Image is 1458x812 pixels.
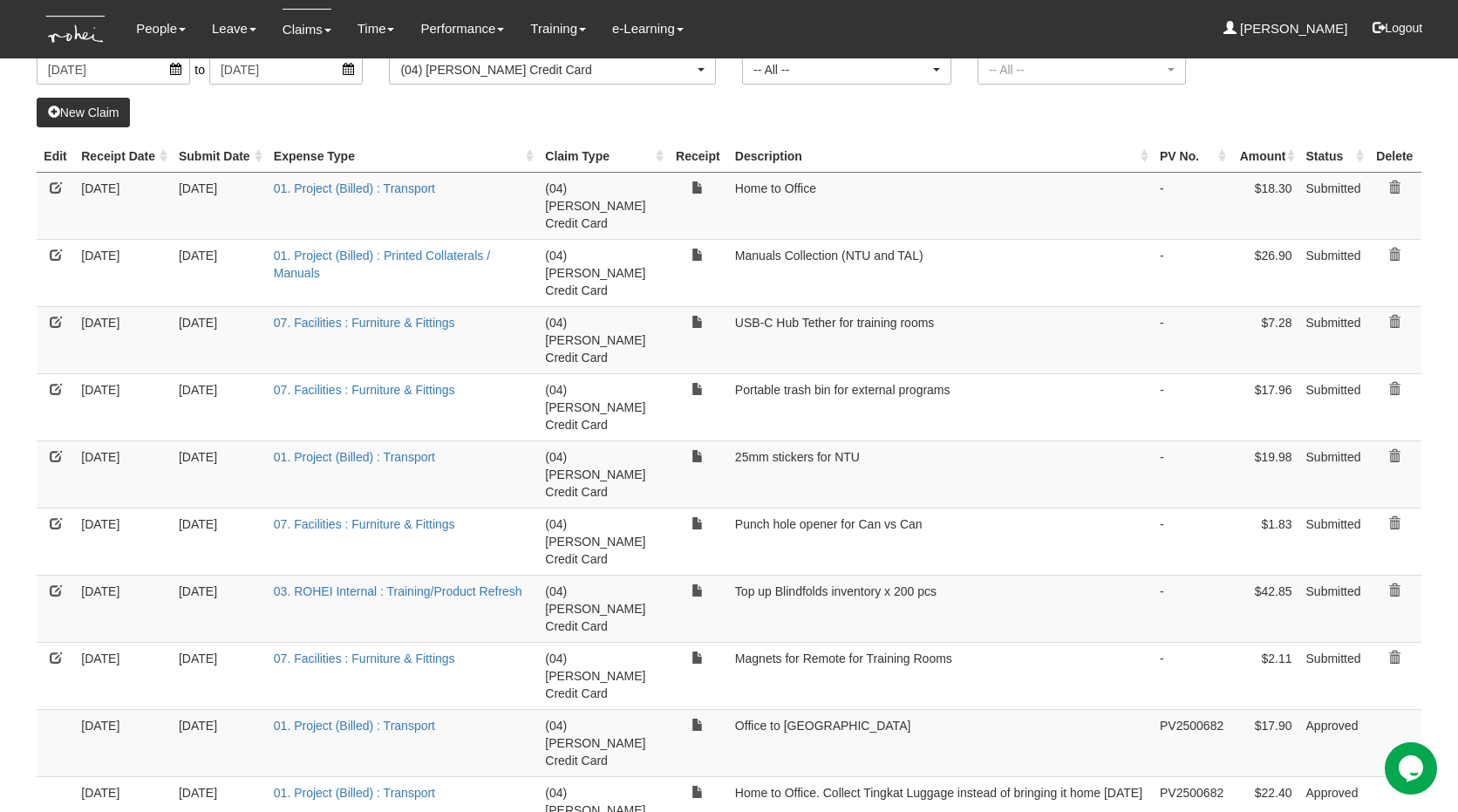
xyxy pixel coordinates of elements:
[1153,140,1230,173] th: PV No. : activate to sort column ascending
[1230,508,1298,575] td: $1.83
[728,140,1153,173] th: Description : activate to sort column ascending
[37,140,74,173] th: Edit
[267,140,538,173] th: Expense Type : activate to sort column ascending
[978,55,1187,85] button: -- All --
[37,98,131,127] a: New Claim
[274,181,435,195] a: 01. Project (Billed) : Transport
[212,9,256,49] a: Leave
[136,9,186,49] a: People
[538,373,668,440] td: (04) [PERSON_NAME] Credit Card
[209,55,363,85] input: d/m/yyyy
[1223,9,1348,49] a: [PERSON_NAME]
[530,9,586,49] a: Training
[538,140,668,173] th: Claim Type : activate to sort column ascending
[1153,508,1230,575] td: -
[538,642,668,709] td: (04) [PERSON_NAME] Credit Card
[274,719,435,733] a: 01. Project (Billed) : Transport
[1230,373,1298,440] td: $17.96
[538,306,668,373] td: (04) [PERSON_NAME] Credit Card
[612,9,684,49] a: e-Learning
[538,709,668,776] td: (04) [PERSON_NAME] Credit Card
[74,373,172,440] td: [DATE]
[1230,140,1298,173] th: Amount : activate to sort column ascending
[1153,239,1230,306] td: -
[728,642,1153,709] td: Magnets for Remote for Training Rooms
[1299,709,1368,776] td: Approved
[172,373,267,440] td: [DATE]
[274,249,490,280] a: 01. Project (Billed) : Printed Collaterals / Manuals
[37,55,190,85] input: d/m/yyyy
[274,383,455,397] a: 07. Facilities : Furniture & Fittings
[728,709,1153,776] td: Office to [GEOGRAPHIC_DATA]
[358,9,395,49] a: Time
[728,306,1153,373] td: USB-C Hub Tether for training rooms
[172,575,267,642] td: [DATE]
[753,61,930,78] div: -- All --
[274,786,435,800] a: 01. Project (Billed) : Transport
[668,140,728,173] th: Receipt
[1153,642,1230,709] td: -
[1299,575,1368,642] td: Submitted
[1299,373,1368,440] td: Submitted
[1299,508,1368,575] td: Submitted
[283,9,331,50] a: Claims
[1299,172,1368,239] td: Submitted
[1385,742,1441,795] iframe: chat widget
[1299,642,1368,709] td: Submitted
[74,709,172,776] td: [DATE]
[172,642,267,709] td: [DATE]
[742,55,951,85] button: -- All --
[1230,440,1298,508] td: $19.98
[538,239,668,306] td: (04) [PERSON_NAME] Credit Card
[1153,306,1230,373] td: -
[728,172,1153,239] td: Home to Office
[728,373,1153,440] td: Portable trash bin for external programs
[74,440,172,508] td: [DATE]
[172,306,267,373] td: [DATE]
[728,440,1153,508] td: 25mm stickers for NTU
[1153,575,1230,642] td: -
[1368,140,1422,173] th: Delete
[172,709,267,776] td: [DATE]
[172,172,267,239] td: [DATE]
[728,508,1153,575] td: Punch hole opener for Can vs Can
[74,140,172,173] th: Receipt Date : activate to sort column ascending
[728,575,1153,642] td: Top up Blindfolds inventory x 200 pcs
[989,61,1165,78] div: -- All --
[728,239,1153,306] td: Manuals Collection (NTU and TAL)
[274,316,455,330] a: 07. Facilities : Furniture & Fittings
[389,55,716,85] button: (04) [PERSON_NAME] Credit Card
[1360,7,1434,49] button: Logout
[1230,575,1298,642] td: $42.85
[400,61,694,78] div: (04) [PERSON_NAME] Credit Card
[274,652,455,665] a: 07. Facilities : Furniture & Fittings
[1230,642,1298,709] td: $2.11
[74,172,172,239] td: [DATE]
[74,306,172,373] td: [DATE]
[274,517,455,531] a: 07. Facilities : Furniture & Fittings
[1153,373,1230,440] td: -
[172,508,267,575] td: [DATE]
[172,440,267,508] td: [DATE]
[172,239,267,306] td: [DATE]
[538,508,668,575] td: (04) [PERSON_NAME] Credit Card
[74,239,172,306] td: [DATE]
[1153,172,1230,239] td: -
[538,440,668,508] td: (04) [PERSON_NAME] Credit Card
[190,55,209,85] span: to
[1153,709,1230,776] td: PV2500682
[1230,239,1298,306] td: $26.90
[1230,709,1298,776] td: $17.90
[274,584,522,598] a: 03. ROHEI Internal : Training/Product Refresh
[1299,239,1368,306] td: Submitted
[420,9,504,49] a: Performance
[1230,172,1298,239] td: $18.30
[1230,306,1298,373] td: $7.28
[172,140,267,173] th: Submit Date : activate to sort column ascending
[74,575,172,642] td: [DATE]
[74,642,172,709] td: [DATE]
[538,172,668,239] td: (04) [PERSON_NAME] Credit Card
[274,450,435,464] a: 01. Project (Billed) : Transport
[1299,140,1368,173] th: Status : activate to sort column ascending
[1299,440,1368,508] td: Submitted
